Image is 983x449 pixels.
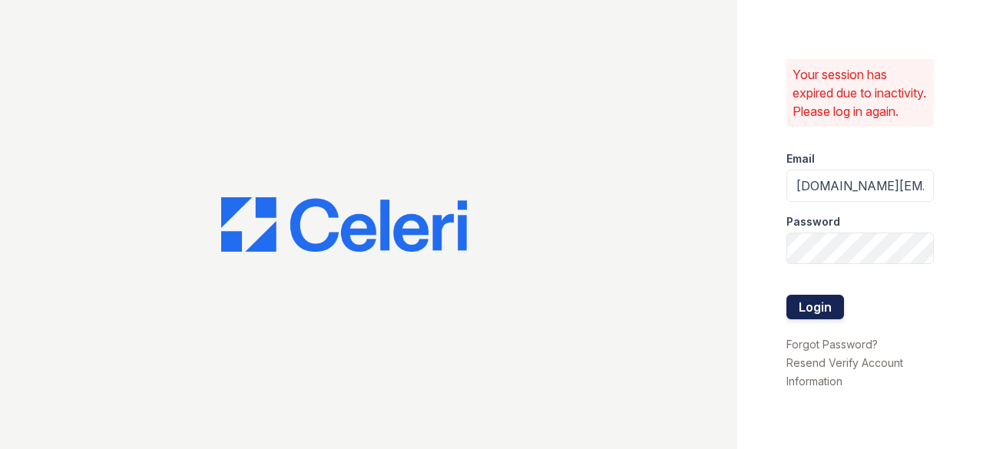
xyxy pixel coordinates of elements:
[786,295,844,319] button: Login
[793,65,928,121] p: Your session has expired due to inactivity. Please log in again.
[786,151,815,167] label: Email
[786,356,903,388] a: Resend Verify Account Information
[221,197,467,253] img: CE_Logo_Blue-a8612792a0a2168367f1c8372b55b34899dd931a85d93a1a3d3e32e68fde9ad4.png
[786,214,840,229] label: Password
[786,338,878,351] a: Forgot Password?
